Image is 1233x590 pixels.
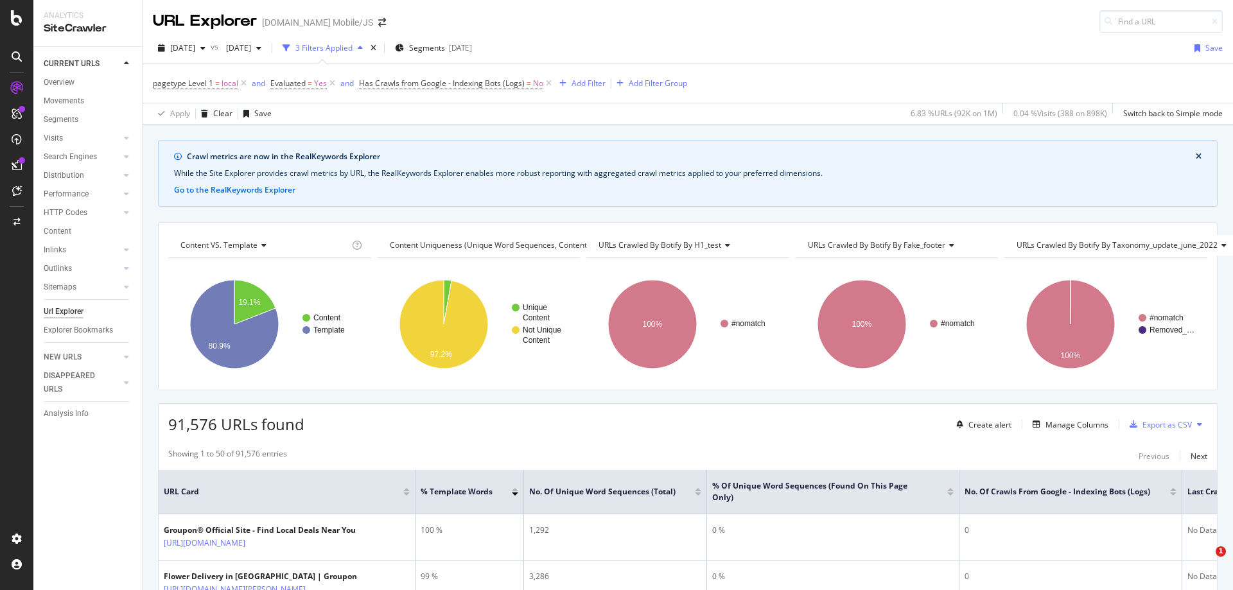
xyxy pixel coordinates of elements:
div: Content [44,225,71,238]
button: Export as CSV [1124,414,1192,435]
svg: A chart. [586,268,787,380]
span: % Template Words [421,486,493,498]
svg: A chart. [378,268,579,380]
svg: A chart. [796,268,997,380]
div: Apply [170,108,190,119]
div: 0 [965,571,1176,582]
div: Add Filter Group [629,78,687,89]
span: 2024 Oct. 6th [221,42,251,53]
text: 97.2% [430,350,451,359]
a: CURRENT URLS [44,57,120,71]
div: Create alert [968,419,1011,430]
div: DISAPPEARED URLS [44,369,109,396]
div: Add Filter [572,78,606,89]
button: Clear [196,103,232,124]
div: URL Explorer [153,10,257,32]
span: pagetype Level 1 [153,78,213,89]
div: Switch back to Simple mode [1123,108,1223,119]
text: Not Unique [523,325,561,334]
div: Analytics [44,10,132,21]
div: Save [1205,42,1223,53]
text: Content [313,313,341,322]
div: Clear [213,108,232,119]
div: Save [254,108,272,119]
span: 91,576 URLs found [168,413,304,435]
h4: URLs Crawled By Botify By fake_footer [805,235,987,256]
div: Distribution [44,169,84,182]
span: No [533,74,543,92]
div: Url Explorer [44,305,83,318]
span: Evaluated [270,78,306,89]
div: Visits [44,132,63,145]
button: and [340,77,354,89]
button: Next [1191,448,1207,464]
button: Manage Columns [1027,417,1108,432]
div: arrow-right-arrow-left [378,18,386,27]
a: NEW URLS [44,351,120,364]
button: and [252,77,265,89]
a: Analysis Info [44,407,133,421]
text: 100% [1061,351,1081,360]
div: 0 [965,525,1176,536]
span: local [222,74,238,92]
span: Segments [409,42,445,53]
button: Go to the RealKeywords Explorer [174,184,295,196]
span: % of Unique Word Sequences (Found on this page only) [712,480,928,503]
div: Search Engines [44,150,97,164]
div: and [252,78,265,89]
a: Explorer Bookmarks [44,324,133,337]
button: Add Filter Group [611,76,687,91]
a: Content [44,225,133,238]
text: 80.9% [209,342,231,351]
span: Content VS. Template [180,239,258,250]
span: = [215,78,220,89]
span: Content Uniqueness (Unique Word Sequences, Content) [390,239,590,250]
div: Outlinks [44,262,72,275]
text: Content [523,336,550,345]
div: times [368,42,379,55]
button: Save [238,103,272,124]
button: Previous [1139,448,1169,464]
svg: A chart. [1004,268,1205,380]
a: DISAPPEARED URLS [44,369,120,396]
span: URLs Crawled By Botify By taxonomy_update_june_2022 [1017,239,1218,250]
span: Yes [314,74,327,92]
div: info banner [158,140,1218,207]
div: and [340,78,354,89]
div: Inlinks [44,243,66,257]
a: Performance [44,187,120,201]
iframe: Intercom live chat [1189,546,1220,577]
text: 100% [643,320,663,329]
a: HTTP Codes [44,206,120,220]
button: [DATE] [153,38,211,58]
text: Content [523,313,550,322]
div: 1,292 [529,525,701,536]
button: [DATE] [221,38,267,58]
span: 2025 Sep. 21st [170,42,195,53]
span: = [527,78,531,89]
button: close banner [1193,148,1205,165]
div: Flower Delivery in [GEOGRAPHIC_DATA] | Groupon [164,571,362,582]
div: 3,286 [529,571,701,582]
div: Explorer Bookmarks [44,324,113,337]
h4: URLs Crawled By Botify By h1_test [596,235,778,256]
div: 3 Filters Applied [295,42,353,53]
div: 6.83 % URLs ( 92K on 1M ) [911,108,997,119]
div: HTTP Codes [44,206,87,220]
text: #nomatch [731,319,765,328]
text: Template [313,325,345,334]
span: vs [211,41,221,52]
a: Distribution [44,169,120,182]
div: 100 % [421,525,518,536]
div: While the Site Explorer provides crawl metrics by URL, the RealKeywords Explorer enables more rob... [174,168,1202,179]
div: CURRENT URLS [44,57,100,71]
div: [DATE] [449,42,472,53]
span: Has Crawls from Google - Indexing Bots (Logs) [359,78,525,89]
div: Manage Columns [1045,419,1108,430]
div: 0 % [712,571,954,582]
svg: A chart. [168,268,369,380]
a: Overview [44,76,133,89]
div: Export as CSV [1142,419,1192,430]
